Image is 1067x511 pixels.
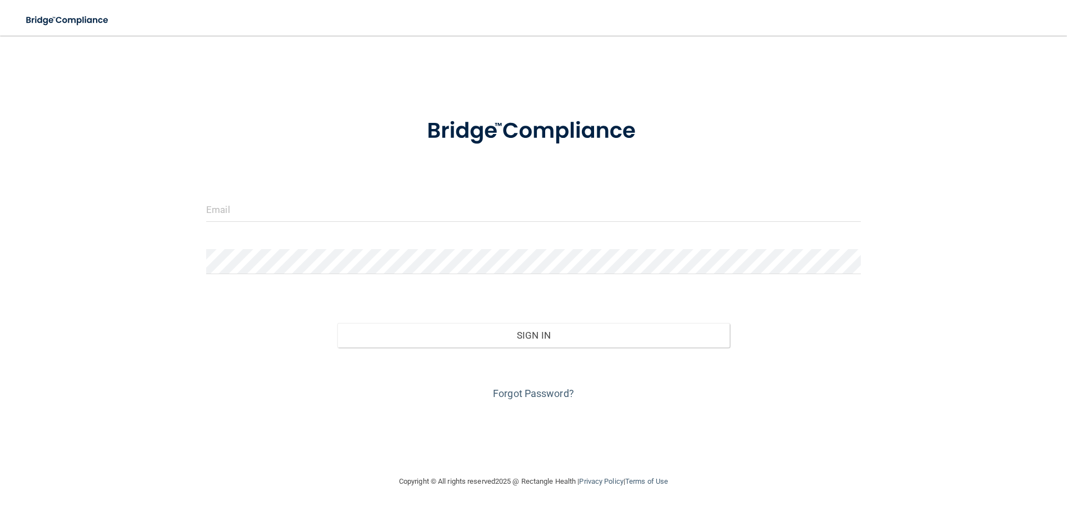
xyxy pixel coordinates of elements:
[579,477,623,485] a: Privacy Policy
[17,9,119,32] img: bridge_compliance_login_screen.278c3ca4.svg
[331,464,736,499] div: Copyright © All rights reserved 2025 @ Rectangle Health | |
[337,323,730,348] button: Sign In
[206,197,861,222] input: Email
[493,388,574,399] a: Forgot Password?
[404,102,663,160] img: bridge_compliance_login_screen.278c3ca4.svg
[625,477,668,485] a: Terms of Use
